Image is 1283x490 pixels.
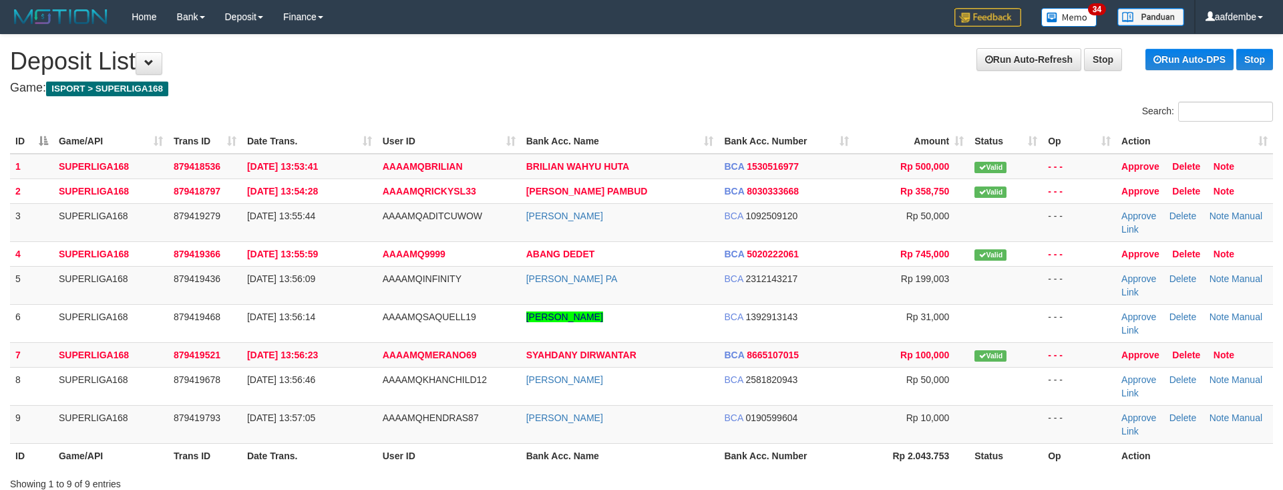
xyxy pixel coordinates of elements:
[1121,161,1159,172] a: Approve
[906,211,950,221] span: Rp 50,000
[168,129,242,154] th: Trans ID: activate to sort column ascending
[1116,129,1273,154] th: Action: activate to sort column ascending
[174,312,220,322] span: 879419468
[900,161,949,172] span: Rp 500,000
[174,161,220,172] span: 879418536
[1172,186,1200,197] a: Delete
[906,374,950,385] span: Rp 50,000
[10,367,53,405] td: 8
[10,7,112,27] img: MOTION_logo.png
[1169,312,1196,322] a: Delete
[969,129,1043,154] th: Status: activate to sort column ascending
[1041,8,1097,27] img: Button%20Memo.svg
[1121,211,1262,235] a: Manual Link
[383,161,463,172] span: AAAAMQBRILIAN
[974,249,1006,261] span: Valid transaction
[747,350,799,360] span: Copy 8665107015 to clipboard
[1210,412,1230,423] a: Note
[1121,312,1156,322] a: Approve
[383,249,445,259] span: AAAAMQ9999
[383,412,479,423] span: AAAAMQHENDRAS87
[242,129,377,154] th: Date Trans.: activate to sort column ascending
[1169,374,1196,385] a: Delete
[1121,186,1159,197] a: Approve
[1121,249,1159,259] a: Approve
[247,412,315,423] span: [DATE] 13:57:05
[1043,266,1116,304] td: - - -
[10,154,53,179] td: 1
[974,162,1006,173] span: Valid transaction
[10,129,53,154] th: ID: activate to sort column descending
[1210,273,1230,284] a: Note
[526,412,603,423] a: [PERSON_NAME]
[174,211,220,221] span: 879419279
[745,312,797,322] span: Copy 1392913143 to clipboard
[1043,241,1116,266] td: - - -
[526,312,603,322] a: [PERSON_NAME]
[906,312,950,322] span: Rp 31,000
[10,443,53,468] th: ID
[53,241,168,266] td: SUPERLIGA168
[526,273,618,284] a: [PERSON_NAME] PA
[174,186,220,197] span: 879418797
[377,129,521,154] th: User ID: activate to sort column ascending
[1121,374,1262,398] a: Manual Link
[1043,304,1116,342] td: - - -
[242,443,377,468] th: Date Trans.
[1236,49,1273,70] a: Stop
[247,211,315,221] span: [DATE] 13:55:44
[1121,412,1262,437] a: Manual Link
[383,273,462,284] span: AAAAMQINFINITY
[383,312,476,322] span: AAAAMQSAQUELL19
[1043,342,1116,367] td: - - -
[1214,350,1234,360] a: Note
[1172,249,1200,259] a: Delete
[10,203,53,241] td: 3
[900,186,949,197] span: Rp 358,750
[1121,211,1156,221] a: Approve
[383,186,476,197] span: AAAAMQRICKYSL33
[53,154,168,179] td: SUPERLIGA168
[247,312,315,322] span: [DATE] 13:56:14
[1043,443,1116,468] th: Op
[1084,48,1122,71] a: Stop
[719,129,854,154] th: Bank Acc. Number: activate to sort column ascending
[53,266,168,304] td: SUPERLIGA168
[383,211,482,221] span: AAAAMQADITCUWOW
[1145,49,1234,70] a: Run Auto-DPS
[724,412,743,423] span: BCA
[747,186,799,197] span: Copy 8030333668 to clipboard
[1169,211,1196,221] a: Delete
[53,443,168,468] th: Game/API
[174,374,220,385] span: 879419678
[53,367,168,405] td: SUPERLIGA168
[53,342,168,367] td: SUPERLIGA168
[383,350,477,360] span: AAAAMQMERANO69
[526,161,630,172] a: BRILIAN WAHYU HUTA
[10,48,1273,75] h1: Deposit List
[1178,102,1273,122] input: Search:
[1043,154,1116,179] td: - - -
[247,186,318,197] span: [DATE] 13:54:28
[747,161,799,172] span: Copy 1530516977 to clipboard
[1043,178,1116,203] td: - - -
[724,211,743,221] span: BCA
[1214,186,1234,197] a: Note
[719,443,854,468] th: Bank Acc. Number
[1169,273,1196,284] a: Delete
[1121,312,1262,336] a: Manual Link
[53,178,168,203] td: SUPERLIGA168
[521,443,719,468] th: Bank Acc. Name
[53,203,168,241] td: SUPERLIGA168
[174,249,220,259] span: 879419366
[900,249,949,259] span: Rp 745,000
[526,186,648,197] a: [PERSON_NAME] PAMBUD
[976,48,1081,71] a: Run Auto-Refresh
[974,350,1006,362] span: Valid transaction
[526,350,636,360] a: SYAHDANY DIRWANTAR
[53,304,168,342] td: SUPERLIGA168
[1121,350,1159,360] a: Approve
[10,304,53,342] td: 6
[854,129,969,154] th: Amount: activate to sort column ascending
[974,187,1006,198] span: Valid transaction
